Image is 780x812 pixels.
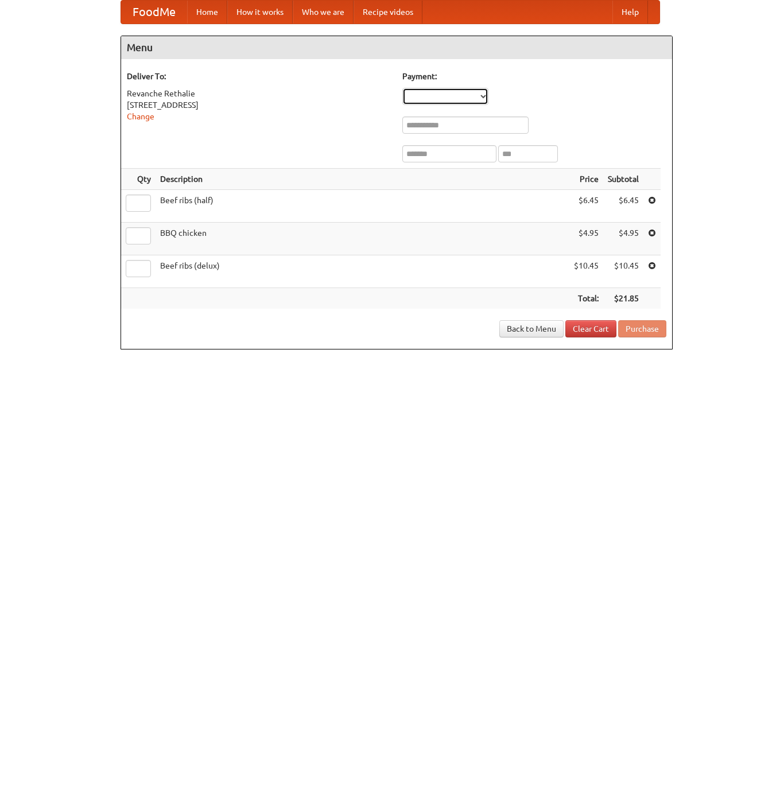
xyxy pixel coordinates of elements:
h5: Deliver To: [127,71,391,82]
a: Who we are [293,1,354,24]
td: $4.95 [569,223,603,255]
a: Recipe videos [354,1,422,24]
button: Purchase [618,320,666,337]
div: Revanche Rethalie [127,88,391,99]
a: Back to Menu [499,320,564,337]
th: Subtotal [603,169,643,190]
td: $6.45 [569,190,603,223]
th: Total: [569,288,603,309]
td: BBQ chicken [156,223,569,255]
td: Beef ribs (half) [156,190,569,223]
a: How it works [227,1,293,24]
td: Beef ribs (delux) [156,255,569,288]
a: Change [127,112,154,121]
td: $4.95 [603,223,643,255]
td: $10.45 [569,255,603,288]
th: $21.85 [603,288,643,309]
h5: Payment: [402,71,666,82]
a: Home [187,1,227,24]
th: Price [569,169,603,190]
td: $6.45 [603,190,643,223]
a: Clear Cart [565,320,616,337]
a: Help [612,1,648,24]
th: Description [156,169,569,190]
div: [STREET_ADDRESS] [127,99,391,111]
a: FoodMe [121,1,187,24]
h4: Menu [121,36,672,59]
td: $10.45 [603,255,643,288]
th: Qty [121,169,156,190]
